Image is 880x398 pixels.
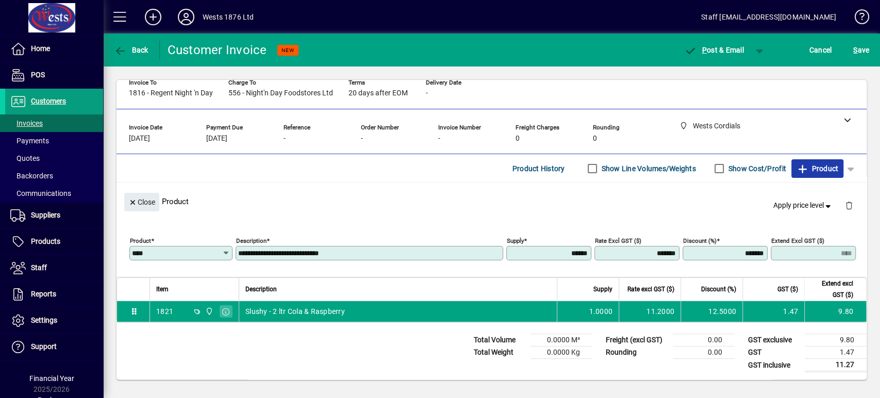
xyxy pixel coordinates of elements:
[791,159,843,178] button: Product
[10,137,49,145] span: Payments
[203,306,214,317] span: Wests Cordials
[5,62,103,88] a: POS
[129,89,213,97] span: 1816 - Regent Night 'n Day
[10,119,43,127] span: Invoices
[5,132,103,150] a: Payments
[111,41,151,59] button: Back
[804,301,866,322] td: 9.80
[593,135,597,143] span: 0
[348,89,408,97] span: 20 days after EOM
[284,135,286,143] span: -
[846,2,867,36] a: Knowledge Base
[680,301,742,322] td: 12.5000
[103,41,160,59] app-page-header-button: Back
[508,159,569,178] button: Product History
[10,154,40,162] span: Quotes
[805,346,867,359] td: 1.47
[837,201,861,210] app-page-header-button: Delete
[438,135,440,143] span: -
[245,284,277,295] span: Description
[589,306,613,317] span: 1.0000
[29,374,74,383] span: Financial Year
[601,346,673,359] td: Rounding
[773,200,833,211] span: Apply price level
[742,301,804,322] td: 1.47
[679,41,749,59] button: Post & Email
[156,284,169,295] span: Item
[683,237,717,244] mat-label: Discount (%)
[203,9,254,25] div: Wests 1876 Ltd
[811,278,853,301] span: Extend excl GST ($)
[10,189,71,197] span: Communications
[31,316,57,324] span: Settings
[673,346,735,359] td: 0.00
[809,42,832,58] span: Cancel
[130,237,151,244] mat-label: Product
[673,334,735,346] td: 0.00
[31,44,50,53] span: Home
[5,36,103,62] a: Home
[31,342,57,351] span: Support
[796,160,838,177] span: Product
[701,284,736,295] span: Discount (%)
[426,89,428,97] span: -
[206,135,227,143] span: [DATE]
[128,194,155,211] span: Close
[281,47,294,54] span: NEW
[627,284,674,295] span: Rate excl GST ($)
[5,334,103,360] a: Support
[122,197,162,206] app-page-header-button: Close
[595,237,641,244] mat-label: Rate excl GST ($)
[507,237,524,244] mat-label: Supply
[236,237,267,244] mat-label: Description
[5,255,103,281] a: Staff
[469,334,530,346] td: Total Volume
[851,41,872,59] button: Save
[625,306,674,317] div: 11.2000
[853,46,857,54] span: S
[853,42,869,58] span: ave
[129,135,150,143] span: [DATE]
[137,8,170,26] button: Add
[593,284,612,295] span: Supply
[168,42,267,58] div: Customer Invoice
[5,150,103,167] a: Quotes
[701,9,836,25] div: Staff [EMAIL_ADDRESS][DOMAIN_NAME]
[702,46,707,54] span: P
[124,193,159,211] button: Close
[31,290,56,298] span: Reports
[530,334,592,346] td: 0.0000 M³
[600,163,696,174] label: Show Line Volumes/Weights
[469,346,530,359] td: Total Weight
[743,359,805,372] td: GST inclusive
[31,211,60,219] span: Suppliers
[228,89,333,97] span: 556 - Night'n Day Foodstores Ltd
[805,334,867,346] td: 9.80
[5,167,103,185] a: Backorders
[807,41,835,59] button: Cancel
[769,196,837,215] button: Apply price level
[777,284,798,295] span: GST ($)
[805,359,867,372] td: 11.27
[771,237,824,244] mat-label: Extend excl GST ($)
[117,183,867,220] div: Product
[361,135,363,143] span: -
[726,163,786,174] label: Show Cost/Profit
[512,160,565,177] span: Product History
[31,263,47,272] span: Staff
[5,203,103,228] a: Suppliers
[684,46,744,54] span: ost & Email
[5,114,103,132] a: Invoices
[5,185,103,202] a: Communications
[156,306,173,317] div: 1821
[5,229,103,255] a: Products
[516,135,520,143] span: 0
[170,8,203,26] button: Profile
[10,172,53,180] span: Backorders
[31,71,45,79] span: POS
[31,237,60,245] span: Products
[5,308,103,334] a: Settings
[743,334,805,346] td: GST exclusive
[5,281,103,307] a: Reports
[743,346,805,359] td: GST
